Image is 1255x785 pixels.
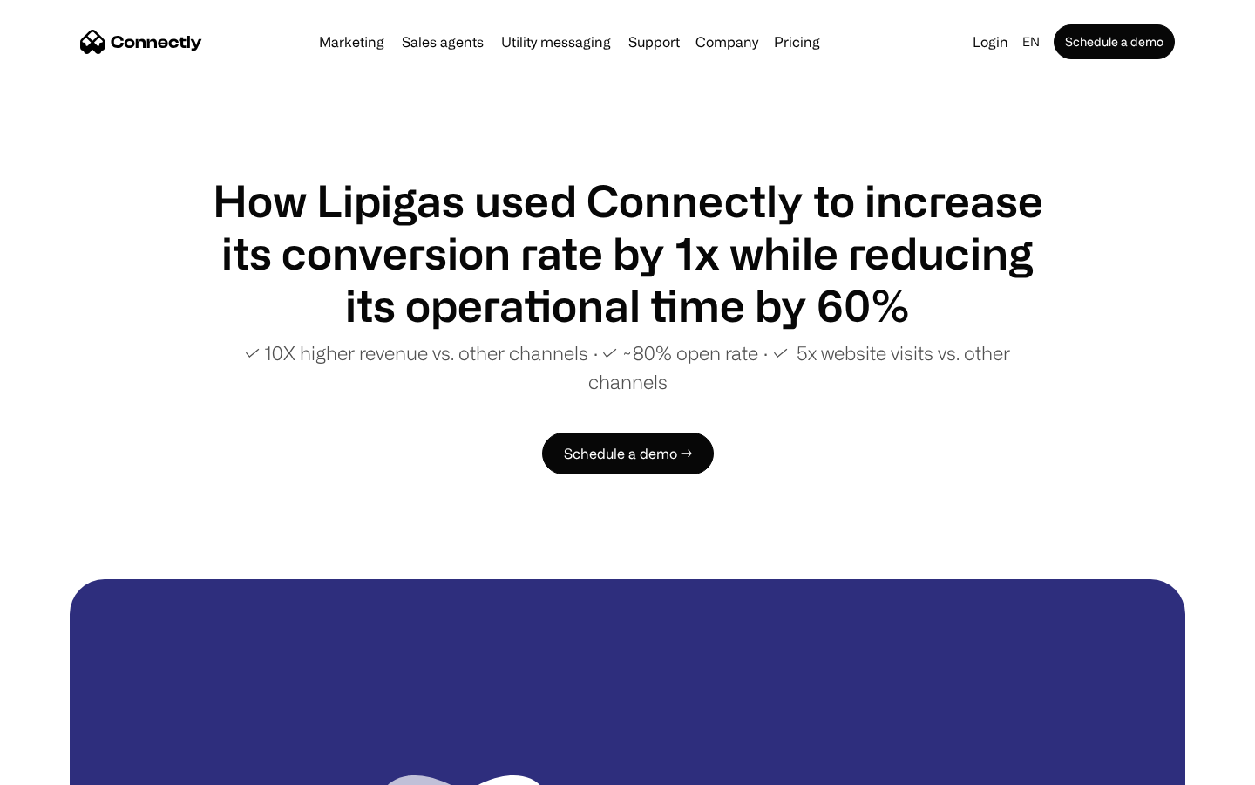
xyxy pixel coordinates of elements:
div: en [1022,30,1040,54]
div: Company [695,30,758,54]
a: Schedule a demo → [542,433,714,474]
h1: How Lipigas used Connectly to increase its conversion rate by 1x while reducing its operational t... [209,174,1046,331]
aside: Language selected: English [17,753,105,779]
a: Marketing [312,35,391,49]
a: Support [621,35,687,49]
a: Login [966,30,1015,54]
ul: Language list [35,754,105,779]
a: Utility messaging [494,35,618,49]
a: Pricing [767,35,827,49]
a: Schedule a demo [1054,24,1175,59]
p: ✓ 10X higher revenue vs. other channels ∙ ✓ ~80% open rate ∙ ✓ 5x website visits vs. other channels [209,338,1046,396]
a: Sales agents [395,35,491,49]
